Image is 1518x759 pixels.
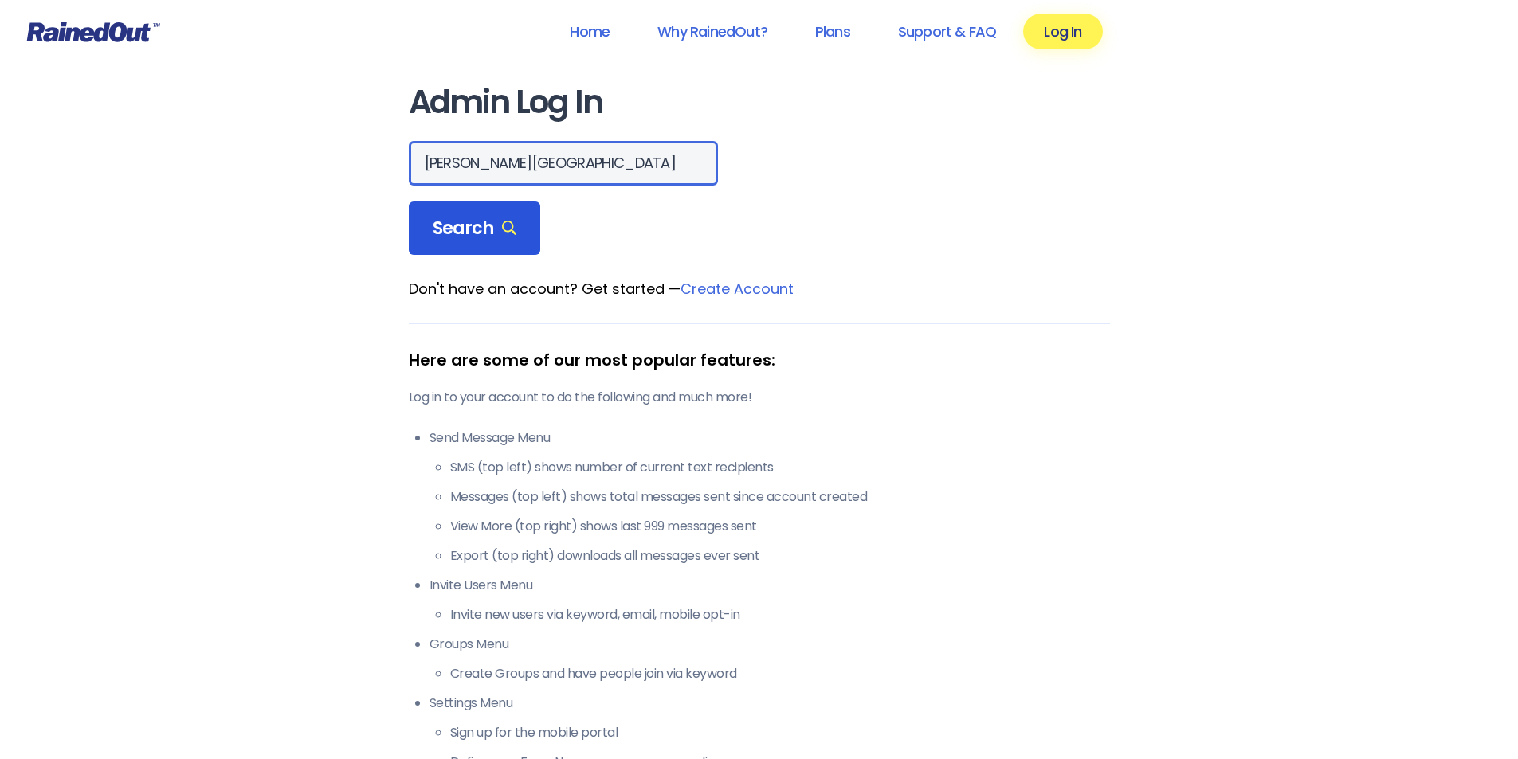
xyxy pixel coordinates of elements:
li: Groups Menu [430,635,1110,683]
span: Search [433,217,517,240]
li: SMS (top left) shows number of current text recipients [450,458,1110,477]
a: Plans [794,14,871,49]
li: Create Groups and have people join via keyword [450,664,1110,683]
h1: Admin Log In [409,84,1110,120]
li: Export (top right) downloads all messages ever sent [450,546,1110,565]
a: Home [549,14,630,49]
li: Invite new users via keyword, email, mobile opt-in [450,605,1110,624]
a: Why RainedOut? [637,14,788,49]
a: Create Account [681,279,794,299]
input: Search Orgs… [409,141,718,186]
p: Log in to your account to do the following and much more! [409,388,1110,407]
a: Log In [1023,14,1102,49]
li: View More (top right) shows last 999 messages sent [450,517,1110,536]
li: Messages (top left) shows total messages sent since account created [450,487,1110,507]
div: Here are some of our most popular features: [409,348,1110,372]
li: Invite Users Menu [430,576,1110,624]
li: Sign up for the mobile portal [450,723,1110,742]
div: Search [409,201,541,256]
li: Send Message Menu [430,428,1110,565]
a: Support & FAQ [877,14,1017,49]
